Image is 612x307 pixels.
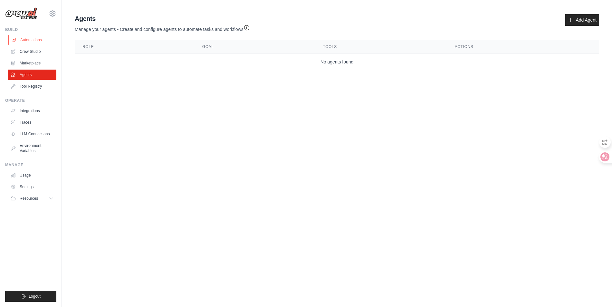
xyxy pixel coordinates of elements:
[5,291,56,302] button: Logout
[8,117,56,128] a: Traces
[5,98,56,103] div: Operate
[75,14,250,23] h2: Agents
[20,196,38,201] span: Resources
[75,23,250,33] p: Manage your agents - Create and configure agents to automate tasks and workflows
[8,46,56,57] a: Crew Studio
[315,40,447,53] th: Tools
[195,40,315,53] th: Goal
[75,40,195,53] th: Role
[5,27,56,32] div: Build
[8,70,56,80] a: Agents
[8,35,57,45] a: Automations
[8,58,56,68] a: Marketplace
[8,140,56,156] a: Environment Variables
[29,294,41,299] span: Logout
[5,162,56,168] div: Manage
[8,129,56,139] a: LLM Connections
[75,53,599,71] td: No agents found
[8,81,56,91] a: Tool Registry
[447,40,599,53] th: Actions
[8,193,56,204] button: Resources
[5,7,37,20] img: Logo
[8,106,56,116] a: Integrations
[8,182,56,192] a: Settings
[565,14,599,26] a: Add Agent
[8,170,56,180] a: Usage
